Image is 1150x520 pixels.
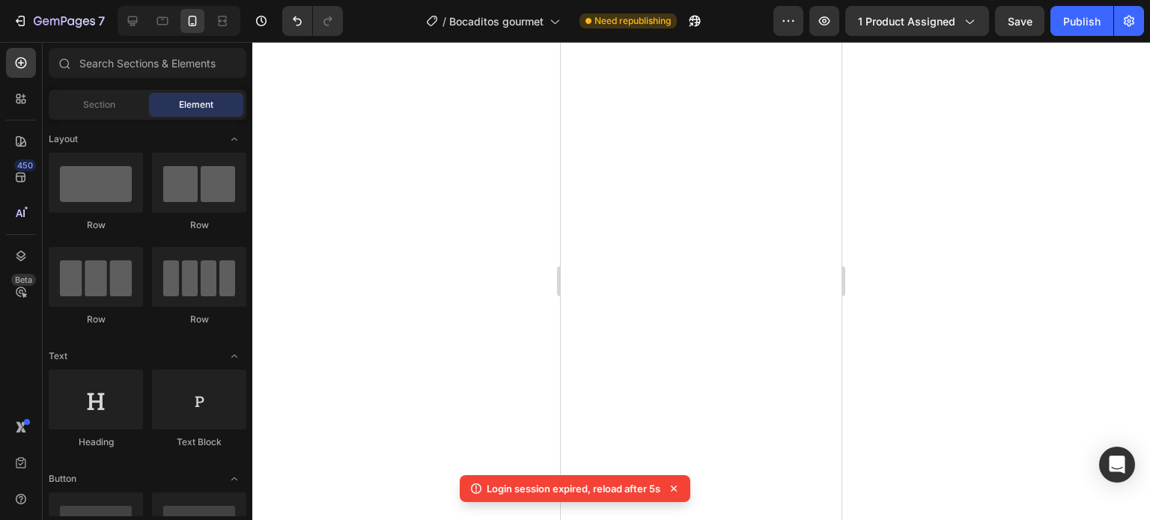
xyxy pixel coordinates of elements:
[49,132,78,146] span: Layout
[487,481,660,496] p: Login session expired, reload after 5s
[442,13,446,29] span: /
[49,435,143,449] div: Heading
[1050,6,1113,36] button: Publish
[152,313,246,326] div: Row
[179,98,213,111] span: Element
[98,12,105,30] p: 7
[49,313,143,326] div: Row
[49,48,246,78] input: Search Sections & Elements
[83,98,115,111] span: Section
[449,13,544,29] span: Bocaditos gourmet
[49,349,67,363] span: Text
[858,13,955,29] span: 1 product assigned
[49,472,76,486] span: Button
[845,6,989,36] button: 1 product assigned
[1099,447,1135,483] div: Open Intercom Messenger
[594,14,671,28] span: Need republishing
[1008,15,1032,28] span: Save
[1063,13,1101,29] div: Publish
[49,218,143,232] div: Row
[152,435,246,449] div: Text Block
[222,344,246,368] span: Toggle open
[152,218,246,232] div: Row
[11,274,36,286] div: Beta
[561,42,842,520] iframe: Design area
[222,127,246,151] span: Toggle open
[14,159,36,171] div: 450
[6,6,112,36] button: 7
[995,6,1044,36] button: Save
[222,467,246,491] span: Toggle open
[282,6,343,36] div: Undo/Redo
